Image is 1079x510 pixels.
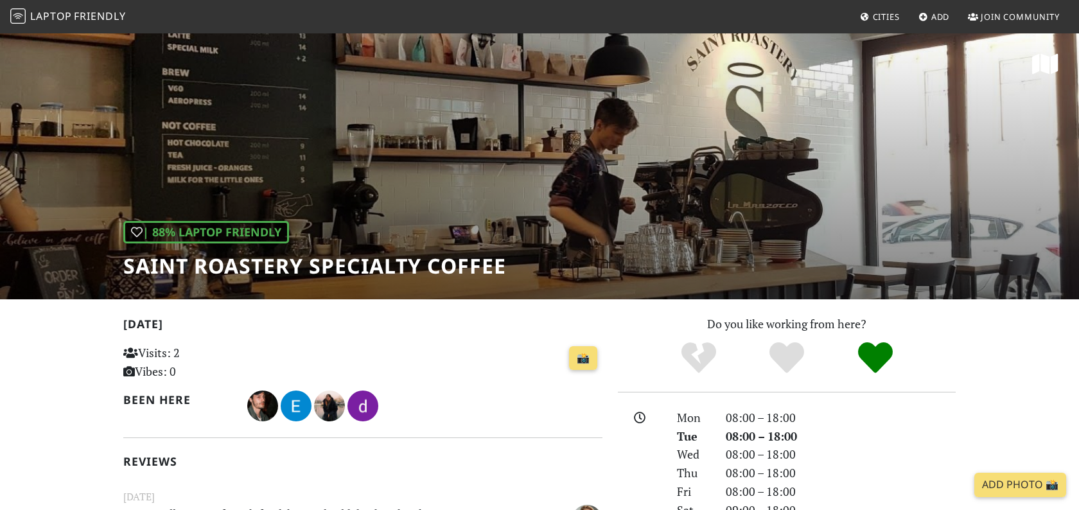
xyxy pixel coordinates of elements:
[116,489,610,505] small: [DATE]
[314,397,347,412] span: Letícia Ramalho
[913,5,955,28] a: Add
[654,340,743,376] div: No
[963,5,1065,28] a: Join Community
[314,391,345,421] img: 1383-leticia.jpg
[247,391,278,421] img: 4783-calin.jpg
[718,445,963,464] div: 08:00 – 18:00
[74,9,125,23] span: Friendly
[247,397,281,412] span: Calin Radu
[831,340,920,376] div: Definitely!
[718,464,963,482] div: 08:00 – 18:00
[10,6,126,28] a: LaptopFriendly LaptopFriendly
[347,397,378,412] span: daria iliev
[618,315,956,333] p: Do you like working from here?
[30,9,72,23] span: Laptop
[718,409,963,427] div: 08:00 – 18:00
[669,464,718,482] div: Thu
[123,393,232,407] h2: Been here
[569,346,597,371] a: 📸
[347,391,378,421] img: 1496-daria.jpg
[123,317,602,336] h2: [DATE]
[123,344,273,381] p: Visits: 2 Vibes: 0
[981,11,1060,22] span: Join Community
[873,11,900,22] span: Cities
[669,427,718,446] div: Tue
[974,473,1066,497] a: Add Photo 📸
[669,445,718,464] div: Wed
[718,482,963,501] div: 08:00 – 18:00
[669,409,718,427] div: Mon
[669,482,718,501] div: Fri
[855,5,905,28] a: Cities
[123,254,506,278] h1: Saint Roastery Specialty Coffee
[10,8,26,24] img: LaptopFriendly
[281,397,314,412] span: Егор Тихонов
[931,11,950,22] span: Add
[123,221,289,243] div: | 88% Laptop Friendly
[281,391,311,421] img: 4040-ieghor.jpg
[742,340,831,376] div: Yes
[123,455,602,468] h2: Reviews
[718,427,963,446] div: 08:00 – 18:00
